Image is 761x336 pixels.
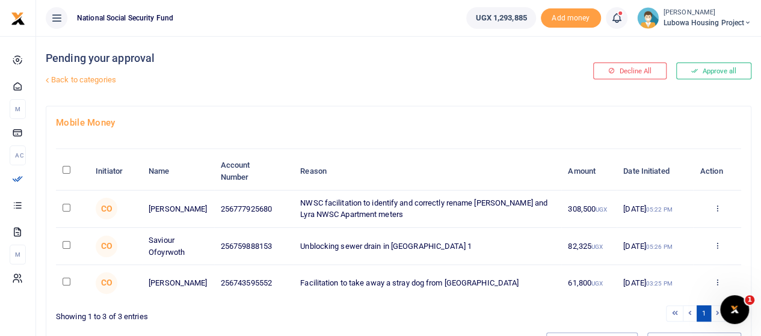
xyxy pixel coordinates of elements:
[637,7,659,29] img: profile-user
[561,265,617,300] td: 61,800
[593,63,667,79] button: Decline All
[596,206,607,213] small: UGX
[693,153,741,190] th: Action: activate to sort column ascending
[466,7,535,29] a: UGX 1,293,885
[637,7,751,29] a: profile-user [PERSON_NAME] Lubowa Housing Project
[10,145,26,165] li: Ac
[646,243,673,250] small: 05:26 PM
[541,8,601,28] span: Add money
[214,228,294,265] td: 256759888153
[11,13,25,22] a: logo-small logo-large logo-large
[96,198,117,219] span: Collins Oduka
[96,236,117,257] span: Collins Oduka
[676,63,751,79] button: Approve all
[461,7,540,29] li: Wallet ballance
[697,305,711,322] a: 1
[96,272,117,294] span: Collins Oduka
[142,265,214,300] td: [PERSON_NAME]
[591,243,603,250] small: UGX
[294,228,561,265] td: Unblocking sewer drain in [GEOGRAPHIC_DATA] 1
[541,8,601,28] li: Toup your wallet
[745,295,754,305] span: 1
[11,11,25,26] img: logo-small
[617,228,693,265] td: [DATE]
[561,191,617,228] td: 308,500
[294,265,561,300] td: Facilitation to take away a stray dog from [GEOGRAPHIC_DATA]
[561,153,617,190] th: Amount: activate to sort column ascending
[142,153,214,190] th: Name: activate to sort column ascending
[56,153,89,190] th: : activate to sort column descending
[72,13,178,23] span: National Social Security Fund
[142,191,214,228] td: [PERSON_NAME]
[89,153,142,190] th: Initiator: activate to sort column ascending
[56,116,741,129] h4: Mobile Money
[591,280,603,287] small: UGX
[475,12,526,24] span: UGX 1,293,885
[664,17,751,28] span: Lubowa Housing Project
[294,191,561,228] td: NWSC facilitation to identify and correctly rename [PERSON_NAME] and Lyra NWSC Apartment meters
[214,265,294,300] td: 256743595552
[10,245,26,264] li: M
[56,304,394,323] div: Showing 1 to 3 of 3 entries
[617,191,693,228] td: [DATE]
[646,280,673,287] small: 03:25 PM
[214,153,294,190] th: Account Number: activate to sort column ascending
[720,295,749,324] iframe: Intercom live chat
[664,8,751,18] small: [PERSON_NAME]
[646,206,673,213] small: 05:22 PM
[142,228,214,265] td: Saviour Ofoyrwoth
[10,99,26,119] li: M
[561,228,617,265] td: 82,325
[43,70,513,90] a: Back to categories
[617,153,693,190] th: Date Initiated: activate to sort column ascending
[46,52,513,65] h4: Pending your approval
[617,265,693,300] td: [DATE]
[541,13,601,22] a: Add money
[294,153,561,190] th: Reason: activate to sort column ascending
[214,191,294,228] td: 256777925680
